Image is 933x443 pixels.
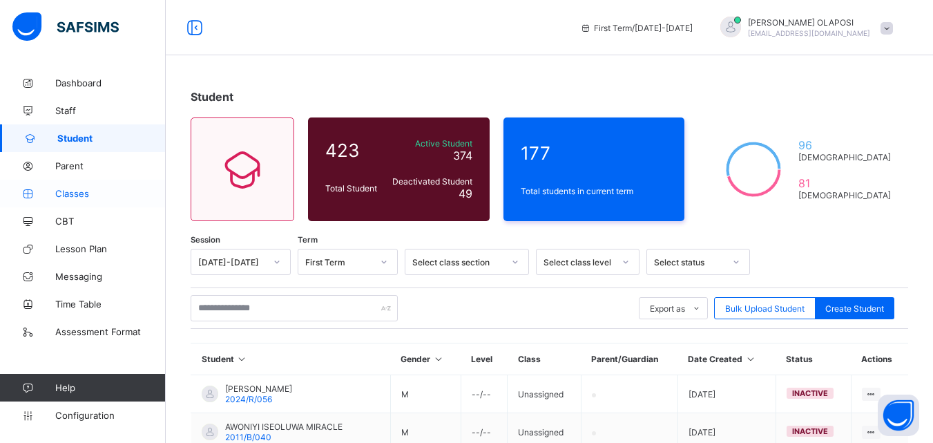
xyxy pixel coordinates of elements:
[55,326,166,337] span: Assessment Format
[878,395,919,436] button: Open asap
[57,133,166,144] span: Student
[825,303,884,314] span: Create Student
[55,410,165,421] span: Configuration
[677,375,776,413] td: [DATE]
[798,190,891,200] span: [DEMOGRAPHIC_DATA]
[725,303,805,314] span: Bulk Upload Student
[432,354,444,364] i: Sort in Ascending Order
[298,235,318,245] span: Term
[461,375,507,413] td: --/--
[305,257,372,267] div: First Term
[508,343,581,375] th: Class
[389,138,472,149] span: Active Student
[12,12,119,41] img: safsims
[544,257,614,267] div: Select class level
[55,299,166,310] span: Time Table
[744,354,756,364] i: Sort in Ascending Order
[198,257,265,267] div: [DATE]-[DATE]
[798,176,891,190] span: 81
[236,354,248,364] i: Sort in Ascending Order
[650,303,685,314] span: Export as
[677,343,776,375] th: Date Created
[55,188,166,199] span: Classes
[459,187,472,200] span: 49
[55,216,166,227] span: CBT
[706,17,900,39] div: NAOMIOLAPOSI
[792,388,828,398] span: inactive
[390,375,461,413] td: M
[521,142,668,164] span: 177
[225,394,272,404] span: 2024/R/056
[325,140,383,161] span: 423
[798,152,891,162] span: [DEMOGRAPHIC_DATA]
[390,343,461,375] th: Gender
[412,257,503,267] div: Select class section
[508,375,581,413] td: Unassigned
[792,426,828,436] span: inactive
[748,17,870,28] span: [PERSON_NAME] OLAPOSI
[55,382,165,393] span: Help
[581,343,677,375] th: Parent/Guardian
[191,90,233,104] span: Student
[748,29,870,37] span: [EMAIL_ADDRESS][DOMAIN_NAME]
[55,271,166,282] span: Messaging
[521,186,668,196] span: Total students in current term
[322,180,386,197] div: Total Student
[654,257,724,267] div: Select status
[55,105,166,116] span: Staff
[225,422,343,432] span: AWONIYI ISEOLUWA MIRACLE
[798,138,891,152] span: 96
[191,235,220,245] span: Session
[55,77,166,88] span: Dashboard
[461,343,507,375] th: Level
[55,243,166,254] span: Lesson Plan
[580,23,693,33] span: session/term information
[225,384,292,394] span: [PERSON_NAME]
[851,343,908,375] th: Actions
[225,432,271,442] span: 2011/B/040
[453,149,472,162] span: 374
[55,160,166,171] span: Parent
[191,343,391,375] th: Student
[776,343,851,375] th: Status
[389,176,472,187] span: Deactivated Student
